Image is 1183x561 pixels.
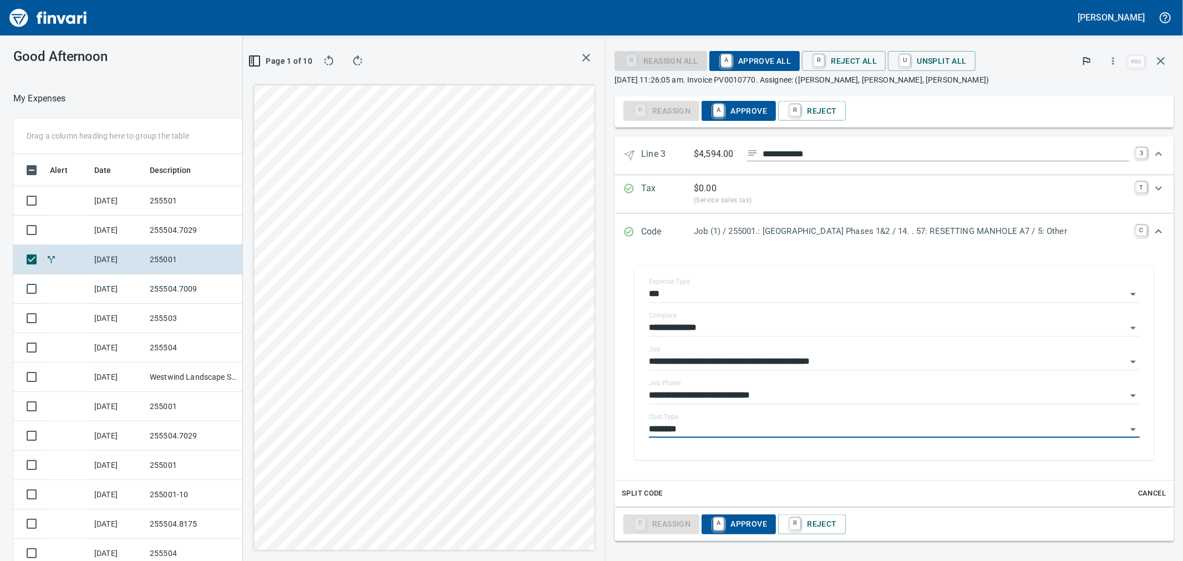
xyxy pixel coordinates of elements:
td: [DATE] [90,186,145,216]
a: T [1136,182,1147,193]
span: Unsplit All [897,52,966,70]
p: Code [641,225,694,239]
a: C [1136,225,1147,236]
td: 255504.7029 [145,421,245,451]
button: Split Code [619,485,666,502]
span: Description [150,164,191,177]
span: Date [94,164,111,177]
td: 255503 [145,304,245,333]
span: Close invoice [1125,48,1174,74]
h3: Good Afternoon [13,49,288,64]
button: AApprove [702,101,776,121]
div: Expand [615,214,1174,251]
button: [PERSON_NAME] [1075,9,1148,26]
label: Job [649,346,661,353]
td: [DATE] [90,451,145,480]
span: Approve [710,515,767,534]
button: Page 1 of 10 [252,51,311,71]
td: [DATE] [90,274,145,304]
p: $4,594.00 [694,147,738,161]
nav: breadcrumb [13,92,66,105]
td: 255001 [145,245,245,274]
button: Open [1125,388,1141,404]
a: U [900,54,910,67]
td: Westwind Landscape Sup Seaside OR [145,363,245,392]
img: Finvari [7,4,90,31]
td: [DATE] [90,333,145,363]
div: Reassign All [615,55,707,65]
a: A [713,518,724,530]
button: AApprove All [709,51,800,71]
td: 255001-10 [145,480,245,509]
td: 255504.8175 [145,509,245,539]
label: Company [649,312,678,319]
td: 255504.7029 [145,216,245,245]
button: Cancel [1134,485,1170,502]
button: RReject [778,101,845,121]
label: Cost Type [649,414,679,420]
span: Approve All [718,52,791,70]
span: Date [94,164,126,177]
h5: [PERSON_NAME] [1078,12,1145,23]
a: esc [1128,55,1145,68]
p: Tax [641,182,694,206]
button: More [1101,49,1125,73]
div: Expand [615,251,1174,507]
button: Flag [1074,49,1099,73]
a: R [814,54,824,67]
button: AApprove [702,514,776,534]
td: [DATE] [90,392,145,421]
span: Description [150,164,206,177]
td: [DATE] [90,245,145,274]
td: 255001 [145,451,245,480]
span: Split transaction [45,256,57,263]
a: R [790,518,800,530]
label: Expense Type [649,278,690,285]
span: Split Code [622,487,663,500]
span: Cancel [1137,487,1167,500]
div: Reassign [623,518,699,528]
p: [DATE] 11:26:05 am. Invoice PV0010770. Assignee: ([PERSON_NAME], [PERSON_NAME], [PERSON_NAME]) [615,74,1174,85]
td: [DATE] [90,363,145,392]
a: R [790,104,800,116]
td: [DATE] [90,509,145,539]
button: Open [1125,354,1141,370]
a: 3 [1136,147,1147,159]
td: 255504.7009 [145,274,245,304]
button: Open [1125,320,1141,336]
button: Open [1125,287,1141,302]
p: Drag a column heading here to group the table [27,130,189,141]
div: Reassign [623,105,699,115]
span: Reject [787,515,836,534]
span: Approve [710,101,767,120]
td: 255504 [145,333,245,363]
span: Alert [50,164,82,177]
label: Job Phase [649,380,681,386]
div: Expand [615,94,1174,127]
span: Reject [787,101,836,120]
td: [DATE] [90,480,145,509]
td: 255001 [145,392,245,421]
button: UUnsplit All [888,51,975,71]
a: A [721,54,732,67]
div: Expand [615,175,1174,213]
div: Expand [615,508,1174,541]
p: My Expenses [13,92,66,105]
td: [DATE] [90,421,145,451]
td: [DATE] [90,304,145,333]
p: Job (1) / 255001.: [GEOGRAPHIC_DATA] Phases 1&2 / 14. . 57: RESETTING MANHOLE A7 / 5: Other [694,225,1129,238]
span: Reject All [811,52,877,70]
button: Open [1125,422,1141,437]
span: Alert [50,164,68,177]
td: 255501 [145,186,245,216]
p: $ 0.00 [694,182,717,195]
span: Page 1 of 10 [256,54,307,68]
a: A [713,104,724,116]
div: Expand [615,136,1174,175]
td: [DATE] [90,216,145,245]
p: (Service sales tax) [694,195,1129,206]
button: RReject [778,514,845,534]
p: Line 3 [641,147,694,164]
button: RReject All [802,51,886,71]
